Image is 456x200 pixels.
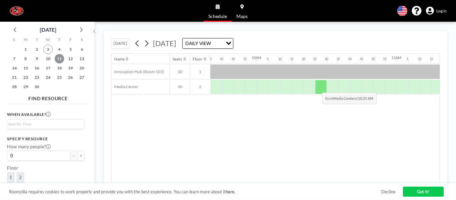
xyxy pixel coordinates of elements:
[31,36,42,45] div: T
[111,84,139,89] span: Media Center
[43,54,53,63] span: Wednesday, September 10, 2025
[348,57,352,61] div: 40
[10,73,19,82] span: Sunday, September 21, 2025
[7,93,89,101] h4: FIND RESOURCE
[65,36,76,45] div: F
[43,73,53,82] span: Wednesday, September 24, 2025
[77,45,86,54] span: Saturday, September 6, 2025
[213,40,222,47] input: Search for option
[10,82,19,91] span: Sunday, September 28, 2025
[381,189,396,194] a: Decline
[358,96,373,101] b: 10:25 AM
[220,57,223,61] div: 45
[243,57,247,61] div: 55
[9,189,381,194] span: Roomzilla requires cookies to work properly and provide you with the best experience. You can lea...
[236,14,248,19] span: Maps
[336,57,340,61] div: 35
[290,57,293,61] div: 15
[32,54,41,63] span: Tuesday, September 9, 2025
[43,63,53,73] span: Wednesday, September 17, 2025
[372,57,375,61] div: 50
[418,57,421,61] div: 10
[190,69,210,74] span: 1
[302,57,305,61] div: 20
[40,25,56,34] div: [DATE]
[9,36,20,45] div: S
[407,57,408,61] div: 5
[190,84,210,89] span: 2
[55,63,64,73] span: Thursday, September 18, 2025
[114,56,125,61] div: Name
[322,92,377,104] span: Book at
[7,165,18,171] label: Floor
[66,73,75,82] span: Friday, September 26, 2025
[77,63,86,73] span: Saturday, September 20, 2025
[66,63,75,73] span: Friday, September 19, 2025
[436,8,447,13] span: Log in
[426,7,447,15] a: Log in
[267,57,268,61] div: 5
[153,39,176,48] span: [DATE]
[403,187,444,197] a: Got it!
[383,57,387,61] div: 55
[430,57,433,61] div: 15
[333,96,355,101] b: Media Center
[10,63,19,73] span: Sunday, September 14, 2025
[54,36,65,45] div: T
[193,56,202,61] div: Floor
[208,14,227,19] span: Schedule
[325,57,328,61] div: 30
[278,57,282,61] div: 10
[173,56,182,61] div: Seats
[8,121,80,127] input: Search for option
[7,136,84,141] h3: Specify resource
[170,69,190,74] span: 30
[252,56,261,60] div: 10AM
[184,40,212,47] span: DAILY VIEW
[10,54,19,63] span: Sunday, September 7, 2025
[55,73,64,82] span: Thursday, September 25, 2025
[232,57,235,61] div: 50
[77,151,84,161] button: +
[111,69,164,74] span: Innovation Hub (Room 103)
[70,151,77,161] button: -
[21,54,30,63] span: Monday, September 8, 2025
[77,73,86,82] span: Saturday, September 27, 2025
[170,84,190,89] span: 30
[66,45,75,54] span: Friday, September 5, 2025
[21,82,30,91] span: Monday, September 29, 2025
[392,56,401,60] div: 11AM
[77,54,86,63] span: Saturday, September 13, 2025
[9,5,24,17] img: organization-logo
[360,57,363,61] div: 45
[32,82,41,91] span: Tuesday, September 30, 2025
[20,36,31,45] div: M
[42,36,54,45] div: W
[55,45,64,54] span: Thursday, September 4, 2025
[111,38,130,49] button: [DATE]
[32,63,41,73] span: Tuesday, September 16, 2025
[7,120,84,129] div: Search for option
[32,45,41,54] span: Tuesday, September 2, 2025
[9,174,12,180] span: 1
[313,57,316,61] div: 25
[66,54,75,63] span: Friday, September 12, 2025
[32,73,41,82] span: Tuesday, September 23, 2025
[76,36,87,45] div: S
[183,38,233,49] div: Search for option
[226,189,235,194] a: here.
[55,54,64,63] span: Thursday, September 11, 2025
[21,45,30,54] span: Monday, September 1, 2025
[43,45,53,54] span: Wednesday, September 3, 2025
[21,73,30,82] span: Monday, September 22, 2025
[7,144,51,149] label: How many people?
[19,174,22,180] span: 2
[21,63,30,73] span: Monday, September 15, 2025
